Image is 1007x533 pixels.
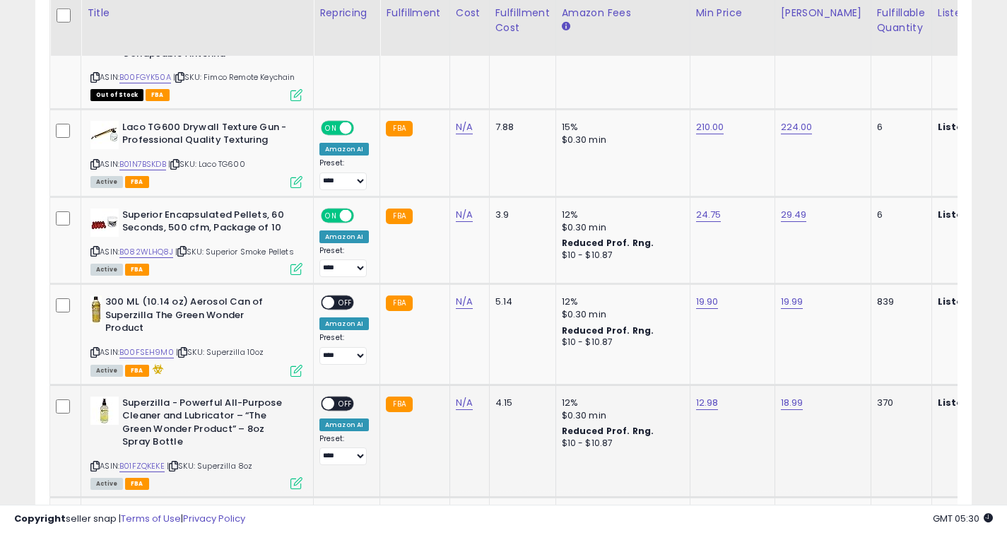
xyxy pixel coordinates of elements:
[334,397,357,409] span: OFF
[495,209,545,221] div: 3.9
[319,434,369,466] div: Preset:
[562,438,679,450] div: $10 - $10.87
[119,246,173,258] a: B082WLHQ8J
[322,209,340,221] span: ON
[173,71,295,83] span: | SKU: Fimco Remote Keychain
[90,209,302,274] div: ASIN:
[562,336,679,348] div: $10 - $10.87
[456,396,473,410] a: N/A
[319,246,369,278] div: Preset:
[319,317,369,330] div: Amazon AI
[938,208,1002,221] b: Listed Price:
[322,122,340,134] span: ON
[90,121,302,187] div: ASIN:
[119,158,166,170] a: B01N7BSKDB
[319,158,369,190] div: Preset:
[933,512,993,525] span: 2025-08-18 05:30 GMT
[495,121,545,134] div: 7.88
[386,397,412,412] small: FBA
[562,397,679,409] div: 12%
[122,121,294,151] b: Laco TG600 Drywall Texture Gun - Professional Quality Texturing
[122,209,294,238] b: Superior Encapsulated Pellets, 60 Seconds, 500 cfm, Package of 10
[495,6,550,35] div: Fulfillment Cost
[168,158,245,170] span: | SKU: Laco TG600
[90,264,123,276] span: All listings currently available for purchase on Amazon
[456,295,473,309] a: N/A
[562,250,679,262] div: $10 - $10.87
[938,120,1002,134] b: Listed Price:
[119,71,171,83] a: B00FGYK50A
[175,246,294,257] span: | SKU: Superior Smoke Pellets
[938,396,1002,409] b: Listed Price:
[696,120,724,134] a: 210.00
[125,478,149,490] span: FBA
[90,176,123,188] span: All listings currently available for purchase on Amazon
[562,324,654,336] b: Reduced Prof. Rng.
[877,295,921,308] div: 839
[149,364,164,374] i: hazardous material
[90,397,119,425] img: 41sp1pDh9kL._SL40_.jpg
[119,460,165,472] a: B01FZQKEKE
[877,209,921,221] div: 6
[319,333,369,365] div: Preset:
[146,89,170,101] span: FBA
[90,397,302,488] div: ASIN:
[877,121,921,134] div: 6
[319,230,369,243] div: Amazon AI
[125,176,149,188] span: FBA
[562,121,679,134] div: 15%
[781,396,803,410] a: 18.99
[562,308,679,321] div: $0.30 min
[125,365,149,377] span: FBA
[90,478,123,490] span: All listings currently available for purchase on Amazon
[119,346,174,358] a: B00FSEH9M0
[562,221,679,234] div: $0.30 min
[696,6,769,20] div: Min Price
[562,20,570,33] small: Amazon Fees.
[90,121,119,149] img: 41hB+rbH9BL._SL40_.jpg
[781,208,807,222] a: 29.49
[87,6,307,20] div: Title
[319,6,374,20] div: Repricing
[90,295,302,375] div: ASIN:
[562,6,684,20] div: Amazon Fees
[352,209,375,221] span: OFF
[938,295,1002,308] b: Listed Price:
[562,209,679,221] div: 12%
[183,512,245,525] a: Privacy Policy
[90,295,102,324] img: 41O0XAC3ByL._SL40_.jpg
[562,134,679,146] div: $0.30 min
[456,120,473,134] a: N/A
[456,208,473,222] a: N/A
[781,120,813,134] a: 224.00
[167,460,253,471] span: | SKU: Superzilla 8oz
[386,295,412,311] small: FBA
[781,6,865,20] div: [PERSON_NAME]
[125,264,149,276] span: FBA
[14,512,66,525] strong: Copyright
[386,121,412,136] small: FBA
[562,237,654,249] b: Reduced Prof. Rng.
[334,297,357,309] span: OFF
[877,6,926,35] div: Fulfillable Quantity
[319,143,369,156] div: Amazon AI
[495,397,545,409] div: 4.15
[105,295,277,339] b: 300 ML (10.14 oz) Aerosol Can of Superzilla The Green Wonder Product
[90,209,119,237] img: 311uZntzaTL._SL40_.jpg
[90,365,123,377] span: All listings currently available for purchase on Amazon
[456,6,483,20] div: Cost
[696,396,719,410] a: 12.98
[495,295,545,308] div: 5.14
[696,295,719,309] a: 19.90
[781,295,803,309] a: 19.99
[319,418,369,431] div: Amazon AI
[90,89,143,101] span: All listings that are currently out of stock and unavailable for purchase on Amazon
[696,208,722,222] a: 24.75
[176,346,264,358] span: | SKU: Superzilla 10oz
[562,409,679,422] div: $0.30 min
[386,209,412,224] small: FBA
[352,122,375,134] span: OFF
[14,512,245,526] div: seller snap | |
[562,425,654,437] b: Reduced Prof. Rng.
[877,397,921,409] div: 370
